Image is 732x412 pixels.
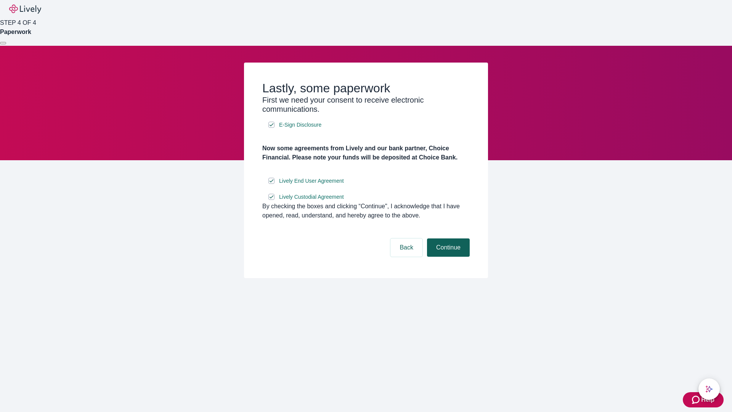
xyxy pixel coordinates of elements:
[427,238,470,257] button: Continue
[279,177,344,185] span: Lively End User Agreement
[278,120,323,130] a: e-sign disclosure document
[692,395,701,404] svg: Zendesk support icon
[262,144,470,162] h4: Now some agreements from Lively and our bank partner, Choice Financial. Please note your funds wi...
[701,395,714,404] span: Help
[278,192,345,202] a: e-sign disclosure document
[262,81,470,95] h2: Lastly, some paperwork
[262,202,470,220] div: By checking the boxes and clicking “Continue", I acknowledge that I have opened, read, understand...
[262,95,470,114] h3: First we need your consent to receive electronic communications.
[279,193,344,201] span: Lively Custodial Agreement
[390,238,422,257] button: Back
[279,121,321,129] span: E-Sign Disclosure
[9,5,41,14] img: Lively
[698,378,720,400] button: chat
[705,385,713,393] svg: Lively AI Assistant
[278,176,345,186] a: e-sign disclosure document
[683,392,724,407] button: Zendesk support iconHelp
